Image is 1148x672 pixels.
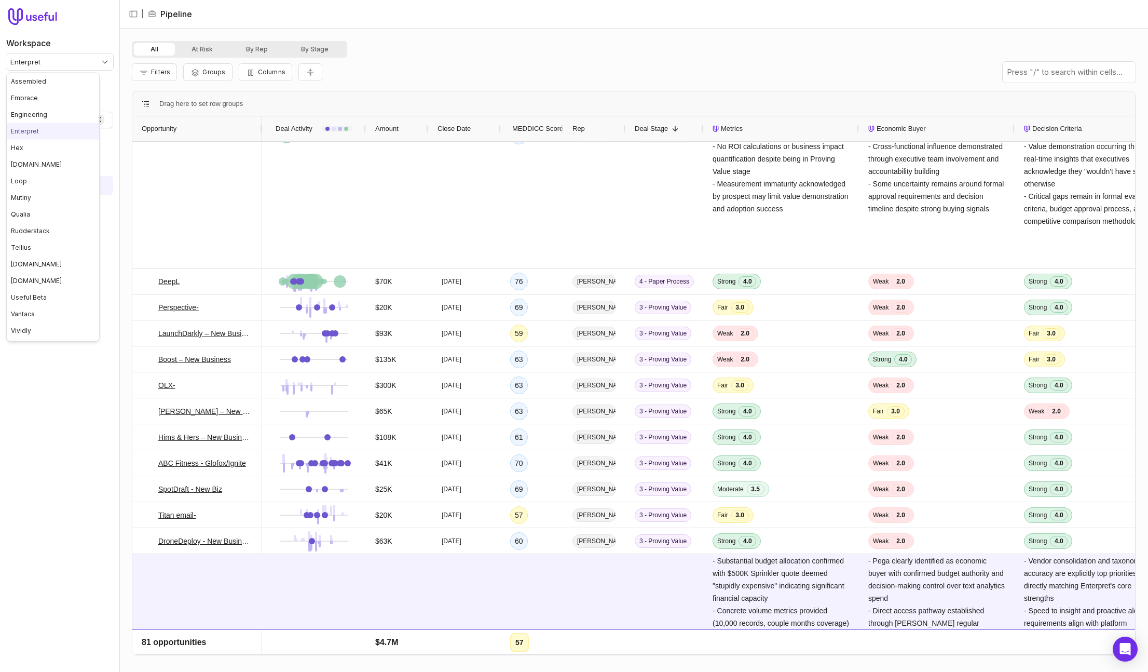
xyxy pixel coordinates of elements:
[11,327,31,334] span: Vividly
[11,210,30,218] span: Qualia
[11,194,31,201] span: Mutiny
[11,177,27,185] span: Loop
[11,277,62,285] span: [DOMAIN_NAME]
[11,227,50,235] span: Rudderstack
[11,94,38,102] span: Embrace
[11,310,35,318] span: Vantaca
[11,160,62,168] span: [DOMAIN_NAME]
[11,77,46,85] span: Assembled
[11,144,23,152] span: Hex
[11,244,31,251] span: Tellius
[11,111,47,118] span: Engineering
[11,260,62,268] span: [DOMAIN_NAME]
[11,293,47,301] span: Useful Beta
[11,127,39,135] span: Enterpret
